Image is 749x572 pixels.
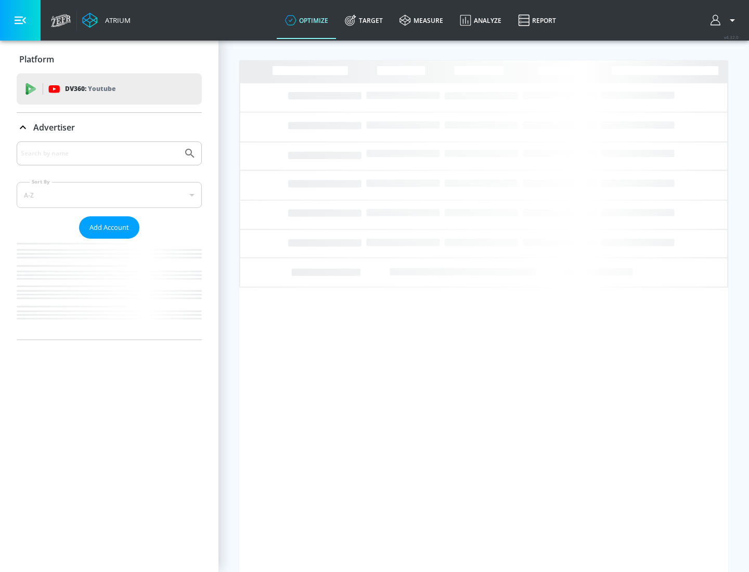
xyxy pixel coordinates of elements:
button: Add Account [79,216,139,239]
p: Platform [19,54,54,65]
a: Target [337,2,391,39]
p: Advertiser [33,122,75,133]
div: A-Z [17,182,202,208]
a: Analyze [451,2,510,39]
div: DV360: Youtube [17,73,202,105]
span: v 4.32.0 [724,34,739,40]
div: Advertiser [17,113,202,142]
a: Atrium [82,12,131,28]
a: optimize [277,2,337,39]
span: Add Account [89,222,129,233]
a: measure [391,2,451,39]
div: Advertiser [17,141,202,340]
p: Youtube [88,83,115,94]
div: Platform [17,45,202,74]
input: Search by name [21,147,178,160]
nav: list of Advertiser [17,239,202,340]
a: Report [510,2,564,39]
label: Sort By [30,178,52,185]
p: DV360: [65,83,115,95]
div: Atrium [101,16,131,25]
